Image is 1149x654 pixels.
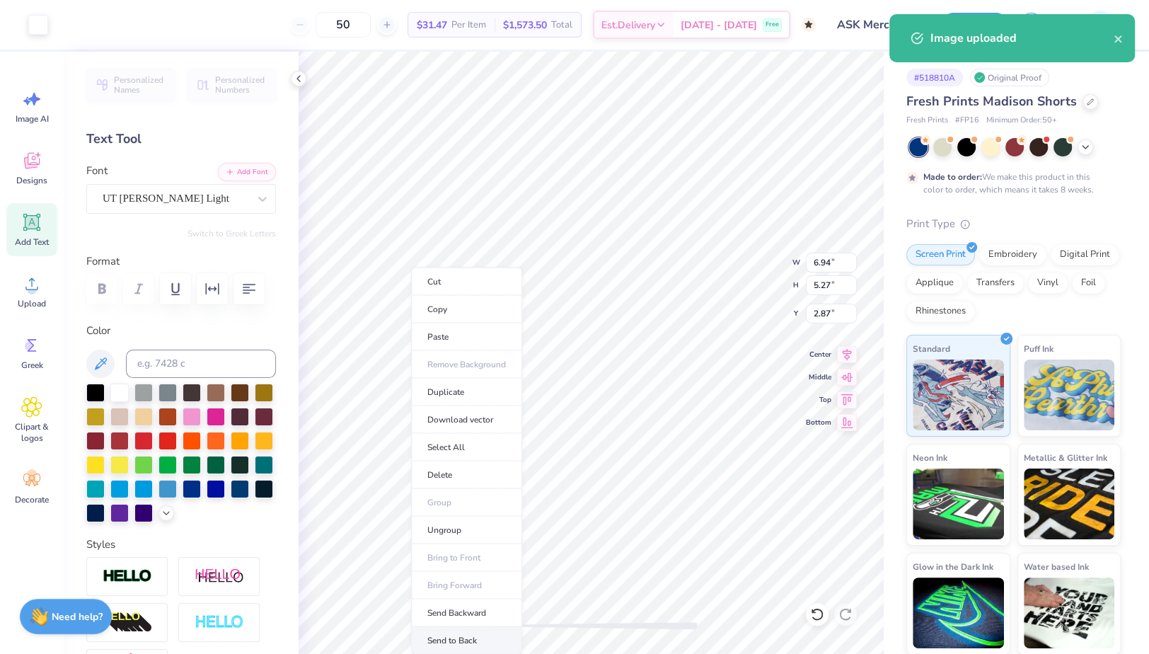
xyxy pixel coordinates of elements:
span: Fresh Prints [906,115,948,127]
div: Rhinestones [906,301,975,322]
span: Neon Ink [913,450,947,465]
span: Top [806,394,831,406]
strong: Made to order: [923,171,982,183]
span: [DATE] - [DATE] [681,18,757,33]
img: Standard [913,360,1004,430]
span: Center [806,349,831,360]
span: Per Item [451,18,486,33]
span: Fresh Prints Madison Shorts [906,93,1077,110]
span: $1,573.50 [503,18,547,33]
label: Color [86,323,276,339]
span: Add Text [15,236,49,248]
li: Ungroup [411,517,522,544]
span: Puff Ink [1024,341,1053,356]
div: Image uploaded [930,30,1114,47]
li: Send Backward [411,599,522,627]
img: Puff Ink [1024,360,1115,430]
div: Digital Print [1051,244,1119,265]
span: Clipart & logos [8,421,55,444]
span: Glow in the Dark Ink [913,559,993,574]
img: Stroke [103,568,152,585]
span: Total [551,18,572,33]
li: Cut [411,268,522,296]
button: Personalized Names [86,69,175,101]
span: Bottom [806,417,831,428]
span: Middle [806,372,831,383]
input: e.g. 7428 c [126,350,276,378]
strong: Need help? [52,610,103,624]
img: Metallic & Glitter Ink [1024,469,1115,539]
span: Personalized Numbers [215,75,267,95]
span: Designs [16,175,47,186]
li: Download vector [411,406,522,434]
span: $31.47 [417,18,447,33]
div: Transfers [967,272,1024,294]
li: Duplicate [411,379,522,406]
button: close [1114,30,1124,47]
label: Format [86,253,276,270]
input: – – [316,12,371,38]
div: Vinyl [1028,272,1068,294]
label: Font [86,163,108,179]
span: Image AI [16,113,49,125]
a: GP [1061,11,1121,39]
span: Greek [21,360,43,371]
li: Paste [411,323,522,351]
li: Select All [411,434,522,461]
div: Screen Print [906,244,975,265]
span: Decorate [15,494,49,505]
img: Negative Space [195,614,244,631]
img: Water based Ink [1024,578,1115,648]
span: Personalized Names [114,75,166,95]
span: # FP16 [955,115,979,127]
li: Delete [411,461,522,489]
img: Gene Padilla [1086,11,1114,39]
div: Applique [906,272,963,294]
span: Water based Ink [1024,559,1089,574]
li: Copy [411,296,522,323]
img: 3D Illusion [103,612,152,634]
span: Free [766,20,779,30]
div: Foil [1072,272,1105,294]
div: Embroidery [979,244,1046,265]
div: Print Type [906,216,1121,232]
img: Shadow [195,568,244,585]
span: Metallic & Glitter Ink [1024,450,1107,465]
button: Personalized Numbers [187,69,276,101]
span: Minimum Order: 50 + [986,115,1057,127]
input: Untitled Design [826,11,930,39]
img: Neon Ink [913,469,1004,539]
div: Text Tool [86,130,276,149]
div: # 518810A [906,69,963,86]
span: Upload [18,298,46,309]
label: Styles [86,537,115,553]
div: We make this product in this color to order, which means it takes 8 weeks. [923,171,1097,196]
button: Switch to Greek Letters [187,228,276,239]
img: Glow in the Dark Ink [913,578,1004,648]
button: Add Font [218,163,276,181]
div: Original Proof [970,69,1049,86]
span: Est. Delivery [601,18,655,33]
span: Standard [913,341,950,356]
